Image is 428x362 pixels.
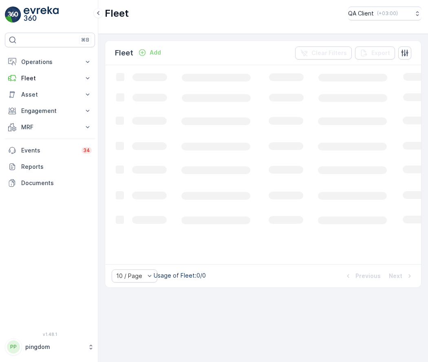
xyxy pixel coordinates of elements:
[21,179,92,187] p: Documents
[295,46,352,60] button: Clear Filters
[154,271,206,280] p: Usage of Fleet : 0/0
[343,271,382,281] button: Previous
[5,338,95,355] button: PPpingdom
[377,10,398,17] p: ( +03:00 )
[81,37,89,43] p: ⌘B
[5,86,95,103] button: Asset
[21,163,92,171] p: Reports
[83,147,90,154] p: 34
[135,48,164,57] button: Add
[5,159,95,175] a: Reports
[115,47,133,59] p: Fleet
[5,142,95,159] a: Events34
[5,70,95,86] button: Fleet
[371,49,390,57] p: Export
[5,119,95,135] button: MRF
[150,49,161,57] p: Add
[348,9,374,18] p: QA Client
[7,340,20,353] div: PP
[21,74,79,82] p: Fleet
[5,54,95,70] button: Operations
[311,49,347,57] p: Clear Filters
[105,7,129,20] p: Fleet
[5,103,95,119] button: Engagement
[21,58,79,66] p: Operations
[21,107,79,115] p: Engagement
[5,7,21,23] img: logo
[348,7,421,20] button: QA Client(+03:00)
[5,175,95,191] a: Documents
[355,272,381,280] p: Previous
[25,343,84,351] p: pingdom
[21,90,79,99] p: Asset
[355,46,395,60] button: Export
[5,332,95,337] span: v 1.48.1
[21,123,79,131] p: MRF
[388,271,415,281] button: Next
[24,7,59,23] img: logo_light-DOdMpM7g.png
[389,272,402,280] p: Next
[21,146,77,155] p: Events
